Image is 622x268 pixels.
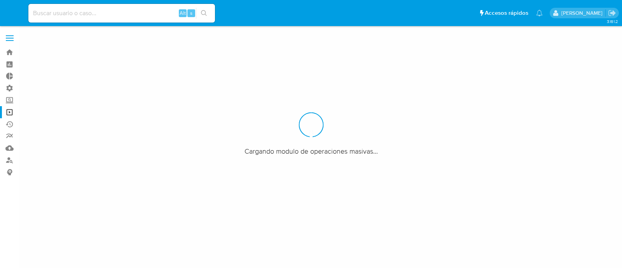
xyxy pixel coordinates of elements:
[180,9,186,17] span: Alt
[485,9,528,17] span: Accesos rápidos
[190,9,192,17] span: s
[28,8,215,18] input: Buscar usuario o caso...
[196,8,212,19] button: search-icon
[561,9,605,17] p: rociodaniela.benavidescatalan@mercadolibre.cl
[536,10,543,16] a: Notificaciones
[608,9,616,17] a: Salir
[245,146,378,156] span: Cargando modulo de operaciones masivas...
